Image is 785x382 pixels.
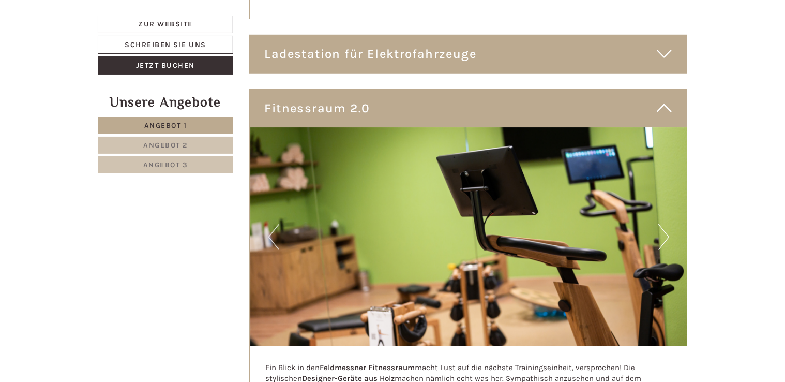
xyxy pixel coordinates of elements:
[98,36,233,54] a: Schreiben Sie uns
[16,30,168,38] div: Hotel B&B Feldmessner
[16,50,168,57] small: 13:04
[185,8,221,25] div: [DATE]
[268,224,279,250] button: Previous
[320,363,415,372] strong: Feldmessner Fitnessraum
[658,224,669,250] button: Next
[144,121,187,130] span: Angebot 1
[98,56,233,75] a: Jetzt buchen
[98,93,233,112] div: Unsere Angebote
[143,160,188,169] span: Angebot 3
[249,35,688,73] div: Ladestation für Elektrofahrzeuge
[143,141,188,150] span: Angebot 2
[249,89,688,127] div: Fitnessraum 2.0
[341,273,406,291] button: Senden
[8,28,173,60] div: Guten Tag, wie können wir Ihnen helfen?
[98,16,233,33] a: Zur Website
